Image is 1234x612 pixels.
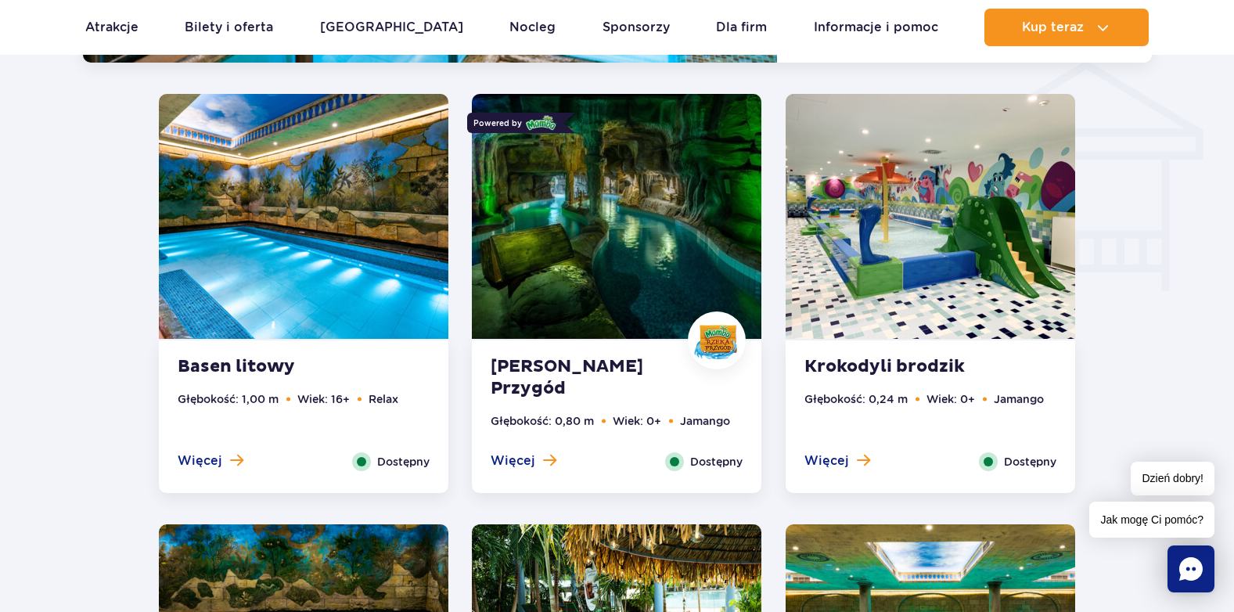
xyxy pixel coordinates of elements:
a: Informacje i pomoc [814,9,938,46]
img: Baby pool Jay [786,94,1075,339]
li: Głębokość: 0,80 m [491,412,594,430]
span: Dostępny [1004,453,1056,470]
a: [GEOGRAPHIC_DATA] [320,9,463,46]
div: Chat [1167,545,1214,592]
strong: [PERSON_NAME] Przygód [491,356,680,400]
span: Więcej [804,452,849,470]
li: Wiek: 16+ [297,391,350,408]
a: Sponsorzy [603,9,670,46]
div: Powered by [467,113,563,133]
li: Wiek: 0+ [926,391,975,408]
button: Więcej [491,452,556,470]
a: Bilety i oferta [185,9,273,46]
img: Lithium Pool [159,94,448,339]
span: Kup teraz [1022,20,1084,34]
li: Wiek: 0+ [613,412,661,430]
strong: Krokodyli brodzik [804,356,994,378]
span: Dostępny [377,453,430,470]
strong: Basen litowy [178,356,367,378]
li: Głębokość: 0,24 m [804,391,908,408]
span: Dostępny [690,453,743,470]
li: Jamango [680,412,730,430]
li: Głębokość: 1,00 m [178,391,279,408]
li: Jamango [994,391,1044,408]
img: Mamba Adventure river [472,94,761,339]
span: Dzień dobry! [1131,462,1214,495]
img: Mamba logo [526,114,557,131]
button: Więcej [804,452,870,470]
a: Dla firm [716,9,767,46]
button: Więcej [178,452,243,470]
span: Więcej [491,452,535,470]
a: Nocleg [509,9,556,46]
span: Jak mogę Ci pomóc? [1089,502,1214,538]
span: Więcej [178,452,222,470]
a: Atrakcje [85,9,139,46]
li: Relax [369,391,398,408]
button: Kup teraz [984,9,1149,46]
